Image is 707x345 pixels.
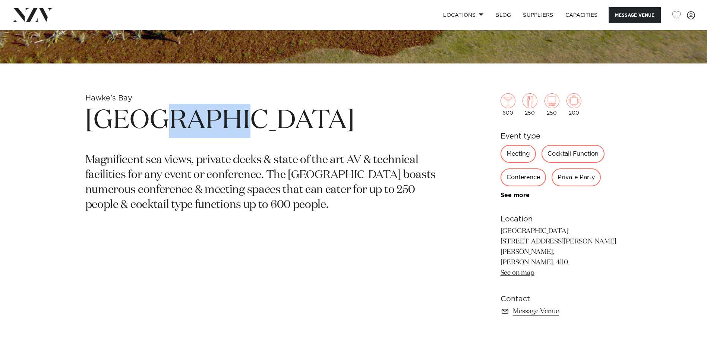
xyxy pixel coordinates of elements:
img: dining.png [523,93,537,108]
img: theatre.png [545,93,559,108]
div: 250 [545,93,559,116]
div: 200 [566,93,581,116]
a: See on map [501,270,534,276]
a: BLOG [489,7,517,23]
a: Message Venue [501,306,622,317]
div: Conference [501,168,546,186]
div: Cocktail Function [542,145,605,163]
small: Hawke's Bay [85,94,132,102]
img: cocktail.png [501,93,515,108]
h6: Contact [501,293,622,305]
a: SUPPLIERS [517,7,559,23]
h6: Event type [501,131,622,142]
div: 600 [501,93,515,116]
p: [GEOGRAPHIC_DATA] [STREET_ADDRESS][PERSON_NAME][PERSON_NAME], [PERSON_NAME], 4110 [501,226,622,278]
img: meeting.png [566,93,581,108]
div: Private Party [552,168,601,186]
img: nzv-logo.png [12,8,53,22]
button: Message Venue [609,7,661,23]
h1: [GEOGRAPHIC_DATA] [85,104,448,138]
div: Meeting [501,145,536,163]
div: 250 [523,93,537,116]
a: Locations [437,7,489,23]
h6: Location [501,214,622,225]
p: Magnificent sea views, private decks & state of the art AV & technical facilities for any event o... [85,153,448,213]
a: Capacities [559,7,604,23]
